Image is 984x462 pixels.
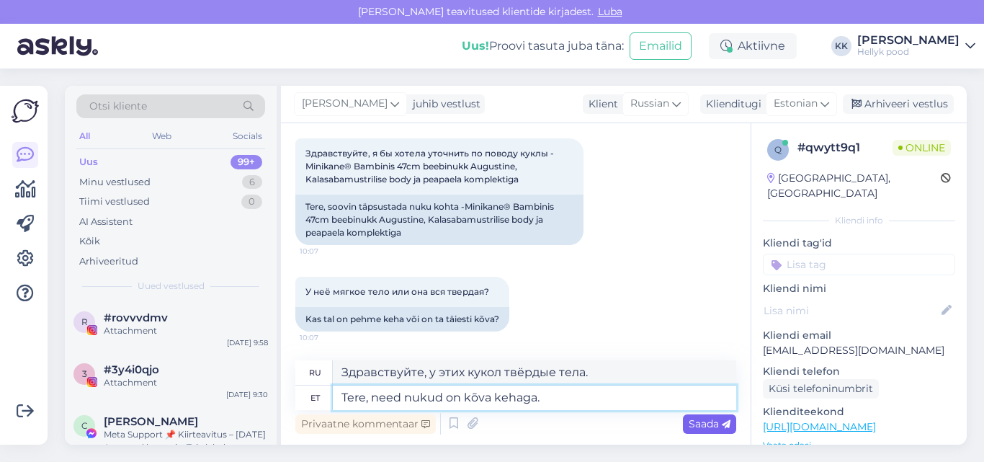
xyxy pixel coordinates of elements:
div: Minu vestlused [79,175,151,190]
span: [PERSON_NAME] [302,96,388,112]
div: Arhiveeritud [79,254,138,269]
span: #rovvvdmv [104,311,168,324]
span: Estonian [774,96,818,112]
p: [EMAIL_ADDRESS][DOMAIN_NAME] [763,343,955,358]
div: Socials [230,127,265,146]
div: Klienditugi [700,97,761,112]
span: У неё мягкое тело или она вся твердая? [305,286,489,297]
p: Kliendi telefon [763,364,955,379]
textarea: Здравствуйте, у этих кукол твёрдые тела. [333,360,736,385]
span: 10:07 [300,332,354,343]
span: r [81,316,88,327]
span: Otsi kliente [89,99,147,114]
div: Meta Support 📌 Kiirteavitus – [DATE] Austatud kasutaja, Teie lehelt on tuvastatud sisu, mis võib ... [104,428,268,454]
button: Emailid [630,32,692,60]
div: # qwytt9q1 [797,139,893,156]
span: Online [893,140,951,156]
div: juhib vestlust [407,97,480,112]
div: et [310,386,320,410]
div: Arhiveeri vestlus [843,94,954,114]
div: AI Assistent [79,215,133,229]
span: Clara Dongo [104,415,198,428]
div: Attachment [104,324,268,337]
div: 99+ [231,155,262,169]
a: [URL][DOMAIN_NAME] [763,420,876,433]
div: Küsi telefoninumbrit [763,379,879,399]
a: [PERSON_NAME]Hellyk pood [857,35,975,58]
div: Hellyk pood [857,46,960,58]
p: Klienditeekond [763,404,955,419]
div: [DATE] 9:58 [227,337,268,348]
span: q [774,144,782,155]
img: Askly Logo [12,97,39,125]
span: 10:07 [300,246,354,257]
p: Vaata edasi ... [763,439,955,452]
span: C [81,420,88,431]
p: Kliendi tag'id [763,236,955,251]
span: Russian [630,96,669,112]
input: Lisa tag [763,254,955,275]
div: Kõik [79,234,100,249]
span: Saada [689,417,730,430]
div: Kliendi info [763,214,955,227]
div: 0 [241,195,262,209]
div: Attachment [104,376,268,389]
input: Lisa nimi [764,303,939,319]
b: Uus! [462,39,489,53]
div: [PERSON_NAME] [857,35,960,46]
div: KK [831,36,851,56]
div: [DATE] 9:30 [226,389,268,400]
div: Tiimi vestlused [79,195,150,209]
div: Web [149,127,174,146]
div: Uus [79,155,98,169]
p: Kliendi email [763,328,955,343]
div: Proovi tasuta juba täna: [462,37,624,55]
div: Klient [583,97,618,112]
div: Privaatne kommentaar [295,414,436,434]
div: All [76,127,93,146]
div: Tere, soovin täpsustada nuku kohta -Minikane® Bambinis 47cm beebinukk Augustine, Kalasabamustrili... [295,195,583,245]
p: Kliendi nimi [763,281,955,296]
div: [GEOGRAPHIC_DATA], [GEOGRAPHIC_DATA] [767,171,941,201]
div: Aktiivne [709,33,797,59]
span: Здравствуйте, я бы хотела уточнить по поводу куклы -Minikane® Bambinis 47cm beebinukk Augustine, ... [305,148,554,185]
div: 6 [242,175,262,190]
span: 3 [82,368,87,379]
div: ru [309,360,321,385]
div: Kas tal on pehme keha või on ta täiesti kõva? [295,307,509,332]
textarea: Tere, need nukud on kõva kehaga. [333,386,736,410]
span: Uued vestlused [138,280,205,293]
span: #3y4i0qjo [104,363,159,376]
span: Luba [594,5,627,18]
